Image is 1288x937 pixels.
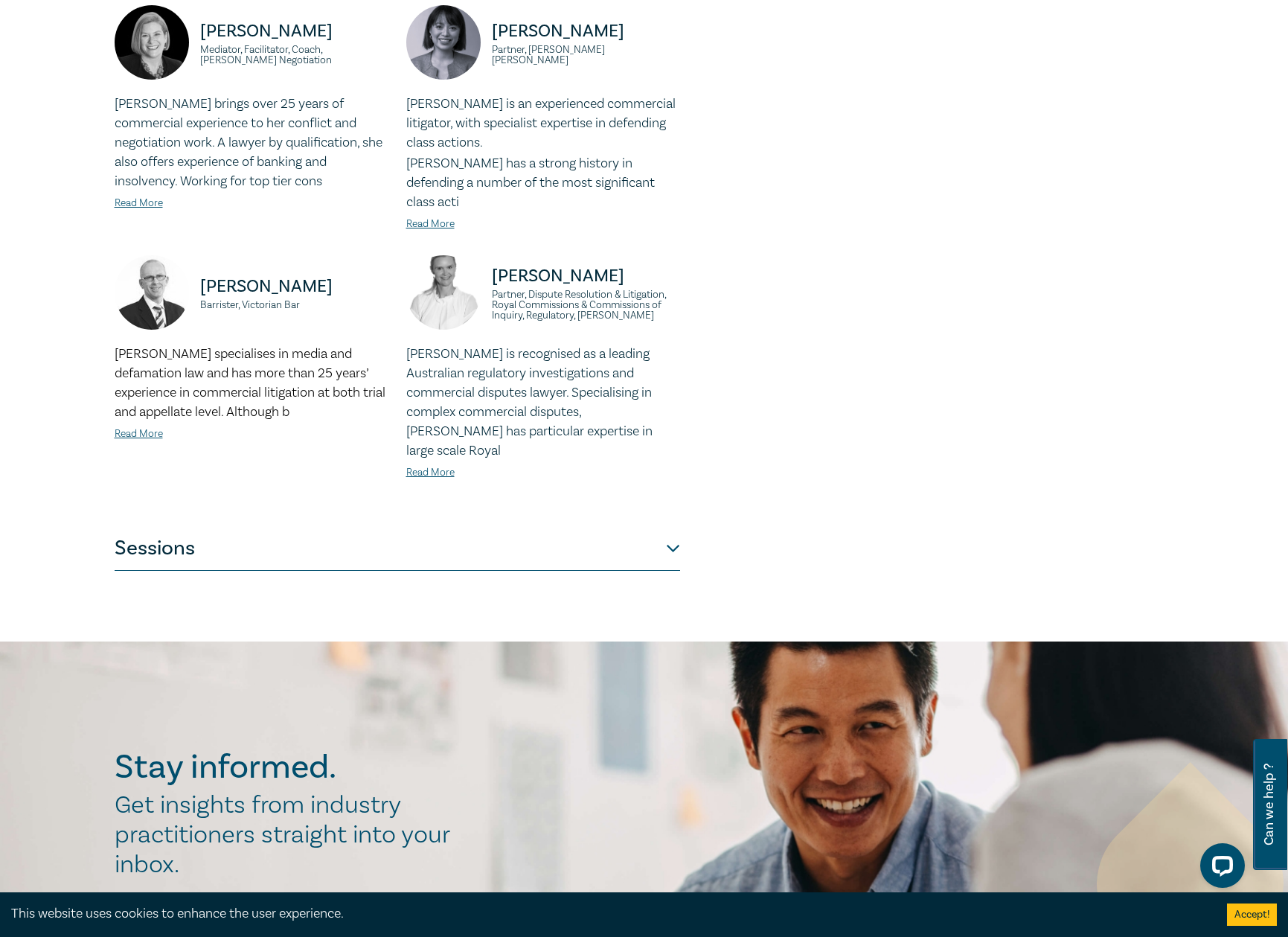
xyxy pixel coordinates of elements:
small: Barrister, Victorian Bar [200,300,388,310]
h2: Stay informed. [115,748,466,787]
a: Read More [406,217,455,231]
div: This website uses cookies to enhance the user experience. [11,904,1205,924]
p: [PERSON_NAME] [200,275,388,298]
iframe: LiveChat chat widget [1188,837,1251,900]
a: Read More [115,427,163,441]
span: Can we help ? [1262,748,1276,861]
p: [PERSON_NAME] is an experienced commercial litigator, with specialist expertise in defending clas... [406,95,680,153]
span: [PERSON_NAME] specialises in media and defamation law and has more than 25 years’ experience in c... [115,345,385,420]
img: https://s3.ap-southeast-2.amazonaws.com/leo-cussen-store-production-content/Contacts/Christine%20... [406,5,481,80]
img: https://s3.ap-southeast-2.amazonaws.com/leo-cussen-store-production-content/Contacts/Marcus%20Hoy... [115,255,189,330]
small: Partner, Dispute Resolution & Litigation, Royal Commissions & Commissions of Inquiry, Regulatory,... [492,290,680,321]
img: https://s3.ap-southeast-2.amazonaws.com/leo-cussen-store-production-content/Contacts/Alexandra%20... [406,255,481,330]
a: Read More [115,196,163,210]
p: [PERSON_NAME] has a strong history in defending a number of the most significant class acti [406,154,680,212]
button: Accept cookies [1227,904,1277,926]
small: Partner, [PERSON_NAME] [PERSON_NAME] [492,45,680,65]
small: Mediator, Facilitator, Coach, [PERSON_NAME] Negotiation [200,45,388,65]
p: [PERSON_NAME] [200,19,388,43]
p: [PERSON_NAME] is recognised as a leading Australian regulatory investigations and commercial disp... [406,345,680,461]
img: https://s3.ap-southeast-2.amazonaws.com/leo-cussen-store-production-content/Contacts/Nicole%20Dav... [115,5,189,80]
a: Read More [406,466,455,479]
p: [PERSON_NAME] [492,264,680,288]
h2: Get insights from industry practitioners straight into your inbox. [115,790,466,880]
p: [PERSON_NAME] brings over 25 years of commercial experience to her conflict and negotiation work.... [115,95,388,191]
p: [PERSON_NAME] [492,19,680,43]
button: Sessions [115,526,680,571]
